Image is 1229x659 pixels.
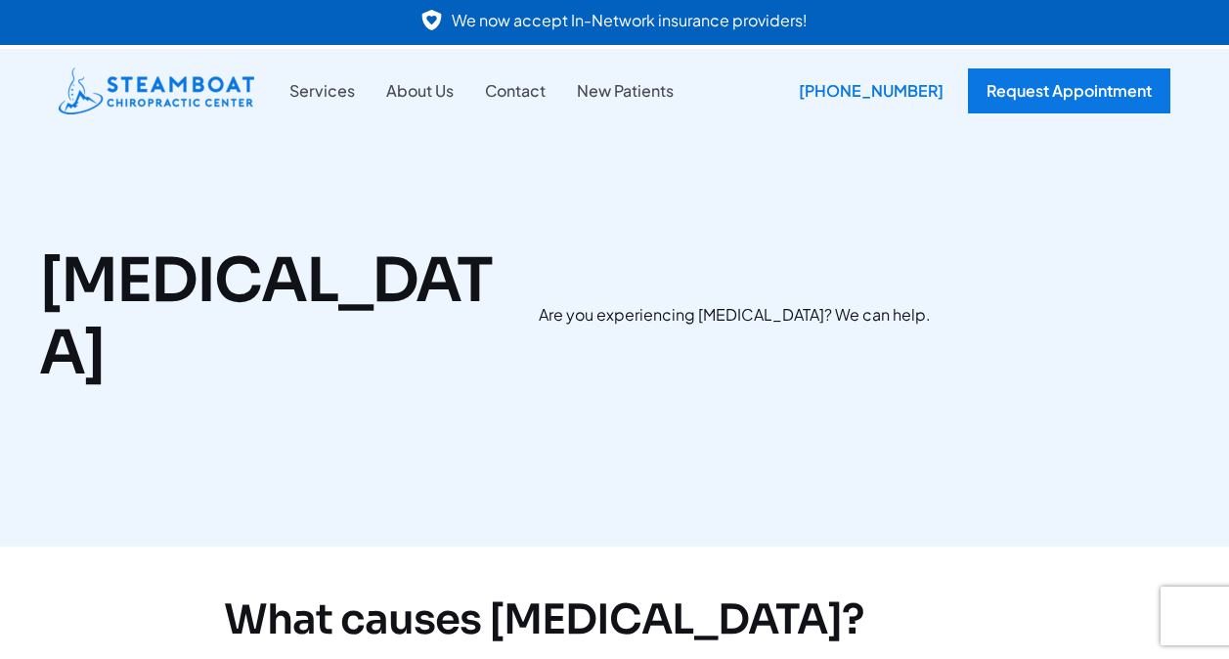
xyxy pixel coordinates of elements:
[59,67,254,114] img: Steamboat Chiropractic Center
[968,68,1170,113] a: Request Appointment
[561,78,689,104] a: New Patients
[784,68,958,113] div: [PHONE_NUMBER]
[371,78,469,104] a: About Us
[539,302,1190,328] p: Are you experiencing [MEDICAL_DATA]? We can help.
[469,78,561,104] a: Contact
[39,244,500,390] h1: [MEDICAL_DATA]
[274,78,371,104] a: Services
[274,78,689,104] nav: Site Navigation
[784,68,948,113] a: [PHONE_NUMBER]
[224,595,1006,644] h2: What causes [MEDICAL_DATA]?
